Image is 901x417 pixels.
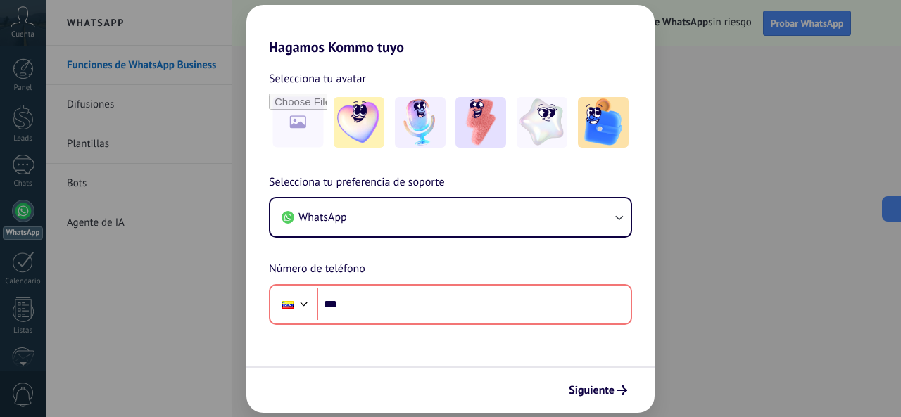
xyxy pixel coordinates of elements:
img: -5.jpeg [578,97,629,148]
div: Venezuela: + 58 [275,290,301,319]
span: Número de teléfono [269,260,365,278]
img: -1.jpeg [334,97,384,148]
span: Selecciona tu avatar [269,70,366,88]
img: -3.jpeg [455,97,506,148]
button: WhatsApp [270,198,631,236]
button: Siguiente [562,378,634,402]
span: Siguiente [569,385,615,395]
h2: Hagamos Kommo tuyo [246,5,655,56]
img: -2.jpeg [395,97,446,148]
span: Selecciona tu preferencia de soporte [269,174,445,192]
span: WhatsApp [298,210,347,224]
img: -4.jpeg [517,97,567,148]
